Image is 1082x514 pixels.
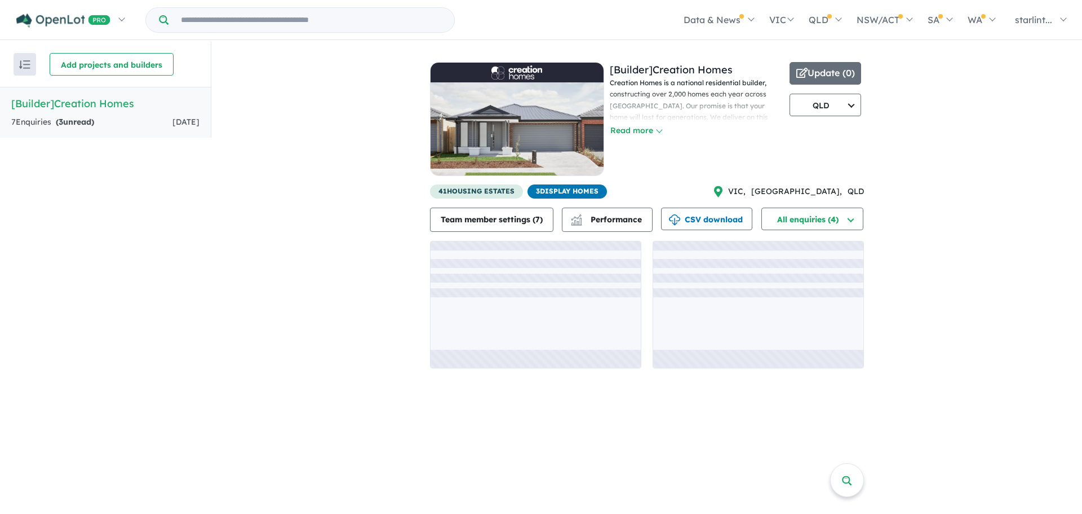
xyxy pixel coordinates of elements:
input: Try estate name, suburb, builder or developer [171,8,452,32]
img: bar-chart.svg [571,218,582,225]
span: Performance [573,214,642,225]
button: Team member settings (7) [430,208,553,232]
span: 7 [535,214,540,225]
span: 3 [59,117,63,127]
span: 3 Display Homes [527,184,607,199]
p: Creation Homes is a national residential builder, constructing over 2,000 homes each year across ... [610,77,784,204]
button: Update (0) [790,62,862,85]
a: Creation HomesCreation Homes [430,62,604,184]
button: Performance [562,208,653,232]
span: QLD [848,185,864,199]
a: [Builder]Creation Homes [610,63,733,76]
button: Add projects and builders [50,53,174,76]
span: [GEOGRAPHIC_DATA] , [751,185,842,199]
img: download icon [669,214,680,226]
img: sort.svg [19,60,30,69]
span: VIC , [728,185,746,199]
strong: ( unread) [56,117,94,127]
span: 41 housing estates [430,184,523,199]
img: Creation Homes [431,82,604,175]
img: line-chart.svg [571,214,581,221]
h5: [Builder] Creation Homes [11,96,199,111]
div: 7 Enquir ies [11,116,94,129]
span: starlint... [1015,14,1052,25]
button: CSV download [661,208,752,230]
img: Creation Homes [491,65,542,80]
span: [DATE] [172,117,199,127]
button: Read more [610,124,663,137]
button: QLD [790,94,862,116]
button: All enquiries (4) [761,208,863,230]
img: Openlot PRO Logo White [16,14,110,28]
